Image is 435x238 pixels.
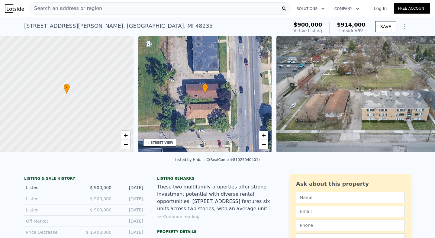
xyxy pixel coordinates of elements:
input: Email [296,206,405,217]
div: These two multifamily properties offer strong investment potential with diverse rental opportunit... [157,183,278,212]
div: [DATE] [116,229,143,235]
span: $914,000 [337,21,366,28]
img: Lotside [5,4,24,13]
span: + [262,131,266,139]
div: STREET VIEW [151,140,173,145]
div: Lotside ARV [337,28,366,34]
span: Active Listing [294,28,322,33]
div: LISTING & SALE HISTORY [24,176,145,182]
input: Phone [296,220,405,231]
span: $900,000 [294,21,322,28]
div: [DATE] [116,218,143,224]
div: [STREET_ADDRESS][PERSON_NAME] , [GEOGRAPHIC_DATA] , MI 48235 [24,22,213,30]
button: Show Options [399,21,411,33]
div: Listed [26,207,80,213]
div: Price Decrease [26,229,80,235]
div: [DATE] [116,185,143,191]
div: • [202,84,208,94]
button: Continue reading [157,214,200,220]
span: • [202,85,208,90]
div: Listing remarks [157,176,278,181]
span: $ 900,000 [90,207,111,212]
span: Search an address or region [29,5,102,12]
div: Property details [157,229,278,234]
div: Off Market [26,218,80,224]
span: $ 900,000 [90,196,111,201]
button: Company [330,3,364,14]
span: $ 1,400,000 [86,230,111,235]
a: Zoom in [121,131,130,140]
span: • [64,85,70,90]
input: Name [296,192,405,203]
span: + [124,131,127,139]
span: − [124,140,127,148]
button: SAVE [375,21,396,32]
div: [DATE] [116,207,143,213]
div: [DATE] [116,196,143,202]
span: − [262,140,266,148]
a: Free Account [394,3,430,14]
a: Zoom out [259,140,268,149]
button: Solutions [292,3,330,14]
a: Zoom out [121,140,130,149]
div: Listed [26,185,80,191]
a: Zoom in [259,131,268,140]
div: • [64,84,70,94]
a: Log In [367,5,394,11]
div: Ask about this property [296,180,405,188]
div: Listed [26,196,80,202]
span: $ 900,000 [90,185,111,190]
div: Listed by Hub, LLC (RealComp #81025040401) [175,158,260,162]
